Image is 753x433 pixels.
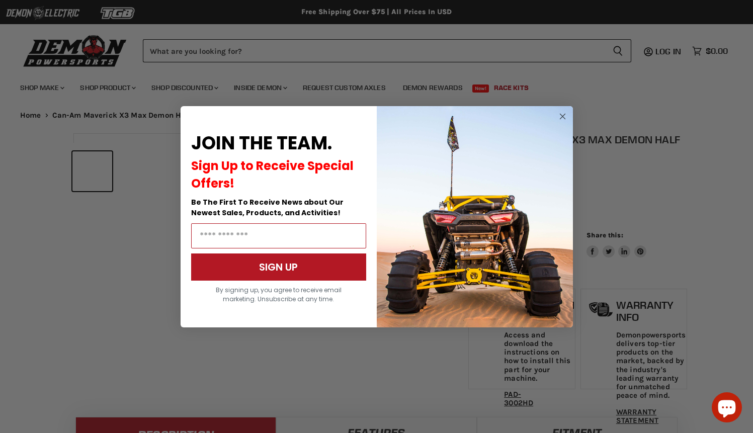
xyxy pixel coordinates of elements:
[191,223,366,248] input: Email Address
[191,130,332,156] span: JOIN THE TEAM.
[709,392,745,425] inbox-online-store-chat: Shopify online store chat
[191,157,354,192] span: Sign Up to Receive Special Offers!
[377,106,573,327] img: a9095488-b6e7-41ba-879d-588abfab540b.jpeg
[556,110,569,123] button: Close dialog
[216,286,342,303] span: By signing up, you agree to receive email marketing. Unsubscribe at any time.
[191,197,344,218] span: Be The First To Receive News about Our Newest Sales, Products, and Activities!
[191,253,366,281] button: SIGN UP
